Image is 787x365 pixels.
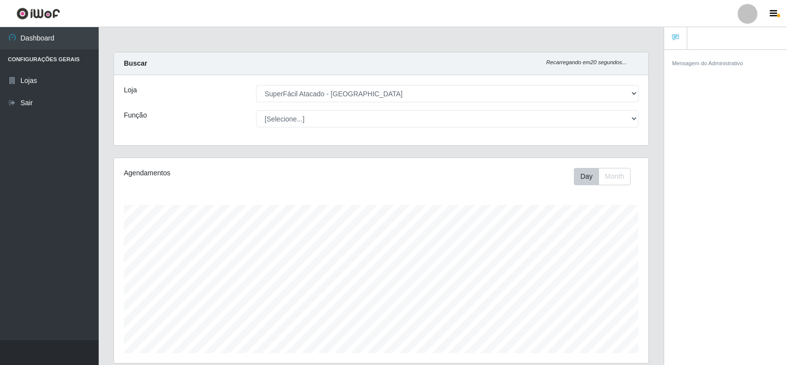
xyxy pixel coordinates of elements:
div: Agendamentos [124,168,330,178]
div: Toolbar with button groups [574,168,638,185]
label: Loja [124,85,137,95]
div: First group [574,168,631,185]
button: Day [574,168,599,185]
button: Month [599,168,631,185]
img: CoreUI Logo [16,7,60,20]
i: Recarregando em 20 segundos... [546,59,627,65]
label: Função [124,110,147,121]
strong: Buscar [124,59,147,67]
small: Mensagem do Administrativo [672,60,743,66]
